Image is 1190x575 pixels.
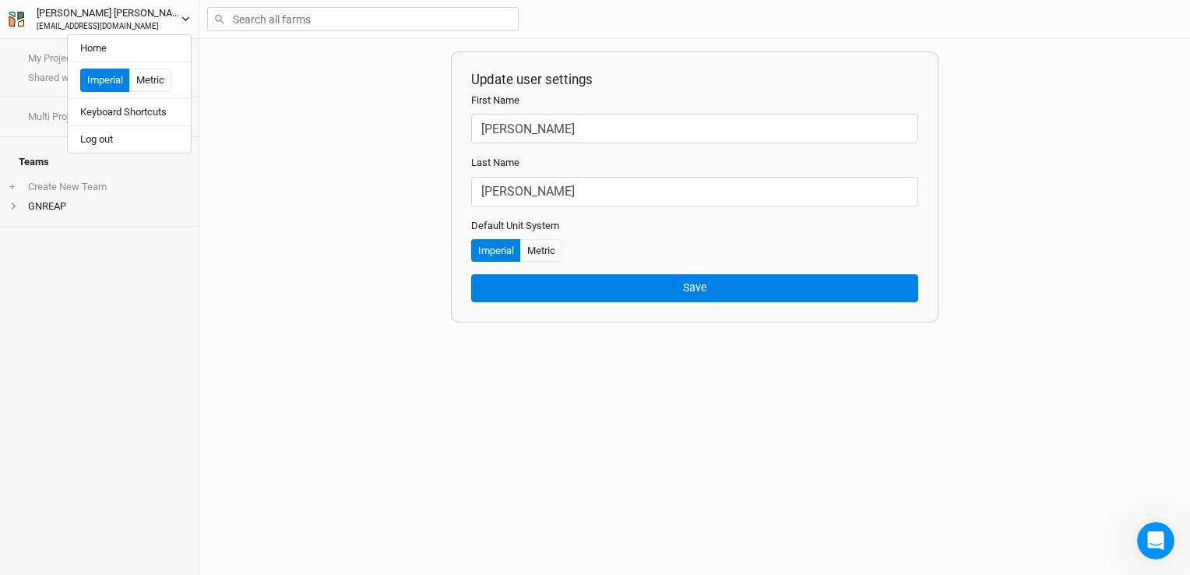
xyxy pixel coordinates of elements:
div: We'll be back online in 30 minutes [32,213,260,229]
img: logo [31,30,57,55]
button: Home [68,38,191,58]
span: Messages [207,471,261,482]
button: Messages [156,432,312,494]
iframe: Intercom live chat [1137,522,1174,559]
button: Log out [68,129,191,150]
div: Close [268,25,296,53]
button: Metric [129,69,171,92]
p: How can we help? [31,137,280,164]
p: Hi [PERSON_NAME] [31,111,280,137]
label: First Name [471,93,519,108]
label: Default Unit System [471,219,559,233]
div: Send us a message [32,196,260,213]
button: [PERSON_NAME] [PERSON_NAME][EMAIL_ADDRESS][DOMAIN_NAME] [8,5,191,33]
img: Profile image for Support [212,25,243,56]
button: Imperial [80,69,130,92]
h4: Teams [9,146,189,178]
button: Metric [520,239,562,263]
div: [PERSON_NAME] [PERSON_NAME] [37,5,181,21]
span: Search for help [32,265,126,281]
button: Imperial [471,239,521,263]
input: First name [471,114,918,143]
span: Home [60,471,95,482]
input: Search all farms [207,7,519,31]
button: Search for help [23,257,289,288]
div: Send us a messageWe'll be back online in 30 minutes [16,183,296,242]
h2: Update user settings [471,72,918,87]
div: [EMAIL_ADDRESS][DOMAIN_NAME] [37,21,181,33]
button: Keyboard Shortcuts [68,102,191,122]
div: What growing zone is my farm located in? [23,295,289,340]
span: + [9,181,15,193]
button: Save [471,274,918,302]
label: Last Name [471,156,519,170]
div: What growing zone is my farm located in? [32,301,261,333]
input: Last name [471,177,918,206]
